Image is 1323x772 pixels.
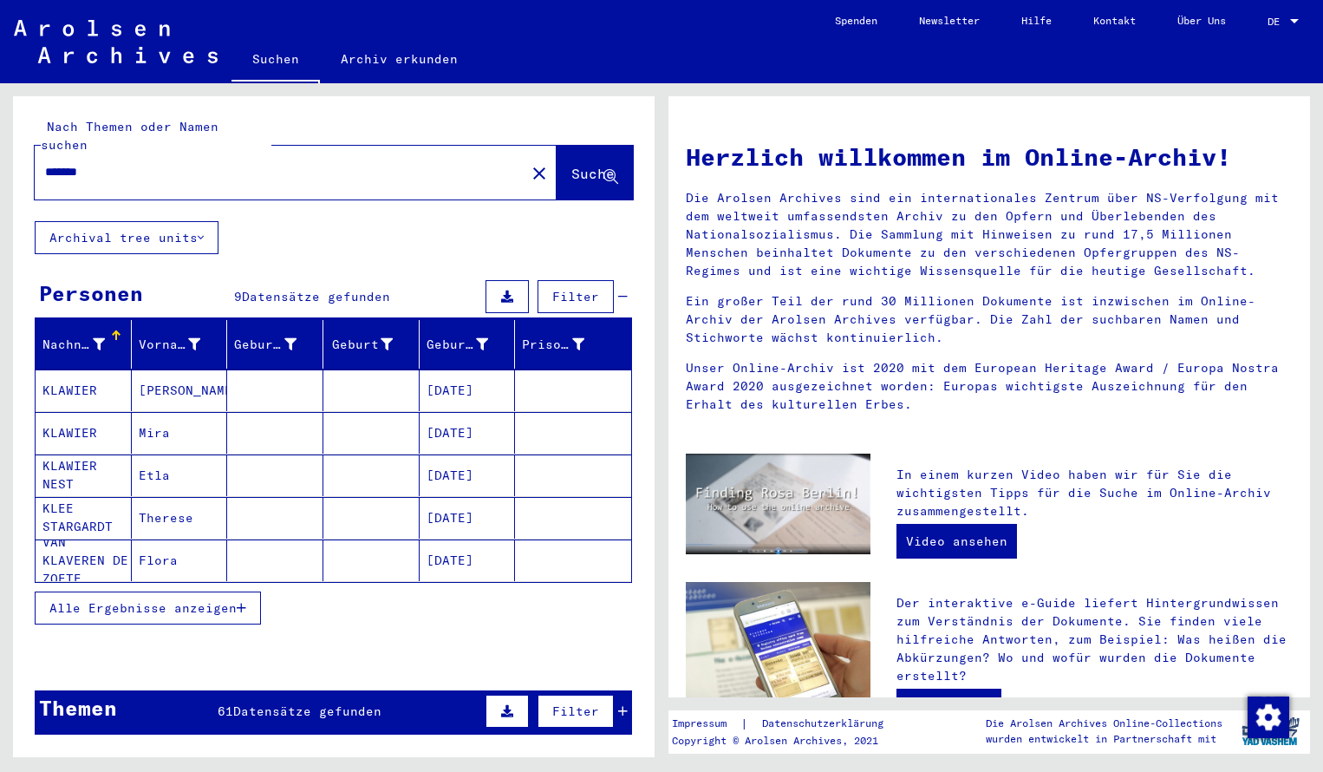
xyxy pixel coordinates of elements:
[571,165,615,182] span: Suche
[1238,710,1303,753] img: yv_logo.png
[132,455,228,496] mat-cell: Etla
[231,38,320,83] a: Suchen
[748,715,904,733] a: Datenschutzerklärung
[515,320,631,369] mat-header-cell: Prisoner #
[35,592,261,625] button: Alle Ergebnisse anzeigen
[233,703,381,719] span: Datensätze gefunden
[420,370,516,411] mat-cell: [DATE]
[896,689,1001,723] a: Zum e-Guide
[686,359,1293,414] p: Unser Online-Archiv ist 2020 mit dem European Heritage Award / Europa Nostra Award 2020 ausgezeic...
[557,146,633,200] button: Suche
[1247,696,1288,737] div: Zustimmung ändern
[686,292,1293,347] p: Ein großer Teil der rund 30 Millionen Dokumente ist inzwischen im Online-Archiv der Arolsen Archi...
[36,497,132,539] mat-cell: KLEE STARGARDT
[39,692,117,723] div: Themen
[522,336,584,354] div: Prisoner #
[132,412,228,454] mat-cell: Mira
[36,320,132,369] mat-header-cell: Nachname
[686,189,1293,280] p: Die Arolsen Archives sind ein internationales Zentrum über NS-Verfolgung mit dem weltweit umfasse...
[672,715,904,733] div: |
[686,582,870,706] img: eguide.jpg
[36,370,132,411] mat-cell: KLAWIER
[986,716,1222,731] p: Die Arolsen Archives Online-Collections
[672,715,740,733] a: Impressum
[686,454,870,554] img: video.jpg
[552,703,599,719] span: Filter
[538,280,614,313] button: Filter
[330,330,419,358] div: Geburt‏
[420,412,516,454] mat-cell: [DATE]
[42,330,131,358] div: Nachname
[234,330,323,358] div: Geburtsname
[529,163,550,184] mat-icon: close
[14,20,218,63] img: Arolsen_neg.svg
[132,320,228,369] mat-header-cell: Vorname
[896,524,1017,559] a: Video ansehen
[896,594,1293,685] p: Der interaktive e-Guide liefert Hintergrundwissen zum Verständnis der Dokumente. Sie finden viele...
[36,455,132,496] mat-cell: KLAWIER NEST
[139,336,201,354] div: Vorname
[42,336,105,354] div: Nachname
[1268,16,1287,28] span: DE
[420,540,516,581] mat-cell: [DATE]
[538,695,614,728] button: Filter
[896,466,1293,520] p: In einem kurzen Video haben wir für Sie die wichtigsten Tipps für die Suche im Online-Archiv zusa...
[420,455,516,496] mat-cell: [DATE]
[522,155,557,190] button: Clear
[427,330,515,358] div: Geburtsdatum
[320,38,479,80] a: Archiv erkunden
[35,221,218,254] button: Archival tree units
[1248,697,1289,738] img: Zustimmung ändern
[420,497,516,539] mat-cell: [DATE]
[234,289,242,304] span: 9
[132,370,228,411] mat-cell: [PERSON_NAME]
[132,540,228,581] mat-cell: Flora
[36,412,132,454] mat-cell: KLAWIER
[672,733,904,749] p: Copyright © Arolsen Archives, 2021
[552,289,599,304] span: Filter
[986,731,1222,747] p: wurden entwickelt in Partnerschaft mit
[41,119,218,153] mat-label: Nach Themen oder Namen suchen
[234,336,297,354] div: Geburtsname
[427,336,489,354] div: Geburtsdatum
[36,540,132,581] mat-cell: VAN KLAVEREN DE ZOETE
[218,703,233,719] span: 61
[39,278,143,309] div: Personen
[132,497,228,539] mat-cell: Therese
[522,330,610,358] div: Prisoner #
[323,320,420,369] mat-header-cell: Geburt‏
[330,336,393,354] div: Geburt‏
[420,320,516,369] mat-header-cell: Geburtsdatum
[227,320,323,369] mat-header-cell: Geburtsname
[686,139,1293,175] h1: Herzlich willkommen im Online-Archiv!
[139,330,227,358] div: Vorname
[49,600,237,616] span: Alle Ergebnisse anzeigen
[242,289,390,304] span: Datensätze gefunden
